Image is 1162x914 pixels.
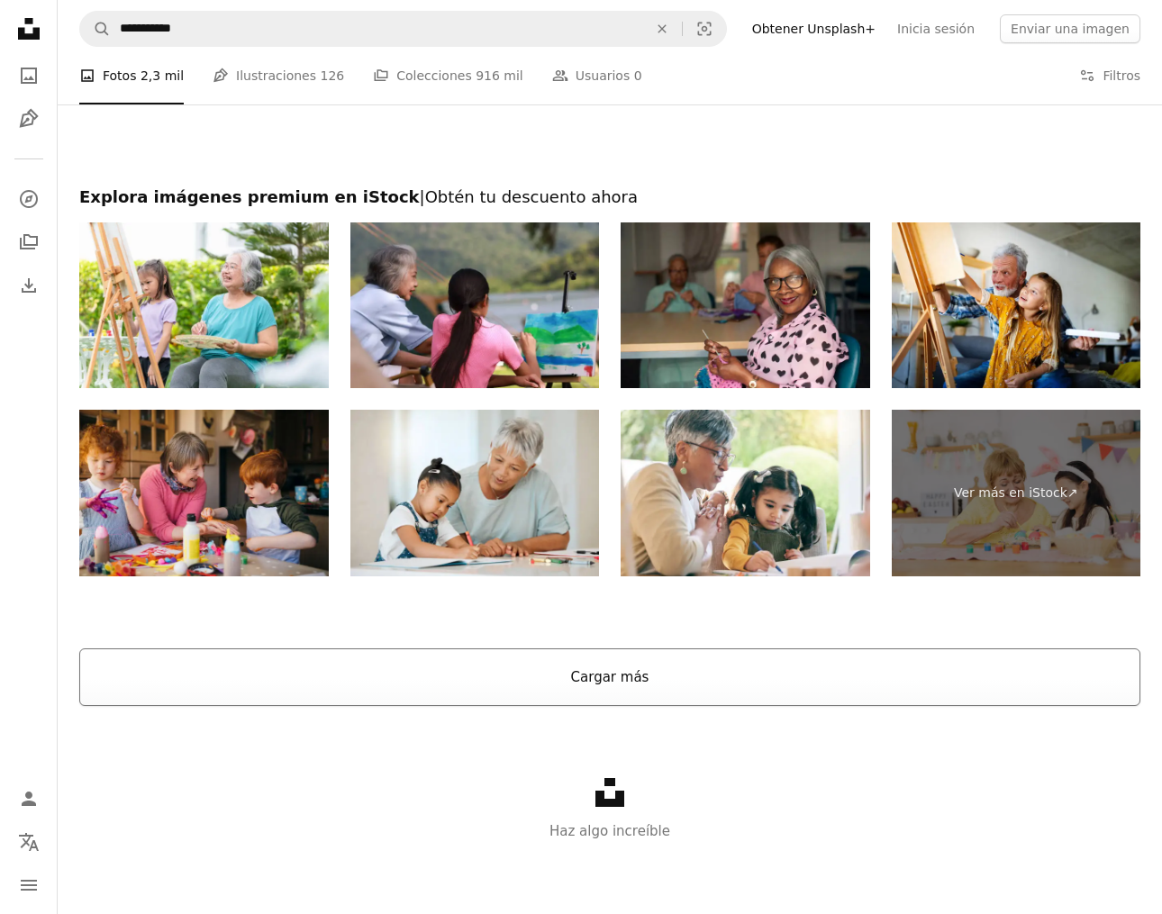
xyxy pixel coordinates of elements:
[213,47,344,104] a: Ilustraciones 126
[80,12,111,46] button: Buscar en Unsplash
[79,11,727,47] form: Encuentra imágenes en todo el sitio
[11,781,47,817] a: Iniciar sesión / Registrarse
[892,222,1141,388] img: Hombre mayor con pintura infantil sobre lienzo. El abuelo pasa un tiempo feliz con su nieta.
[11,267,47,303] a: Historial de descargas
[79,186,1140,208] h2: Explora imágenes premium en iStock
[683,12,726,46] button: Búsqueda visual
[350,410,600,575] img: Foto de una abuela ayudando a su nieta en la mesa de la cocina en casa
[58,820,1162,842] p: Haz algo increíble
[373,47,523,104] a: Colecciones 916 mil
[1000,14,1140,43] button: Enviar una imagen
[11,181,47,217] a: Explorar
[476,66,523,86] span: 916 mil
[634,66,642,86] span: 0
[552,47,642,104] a: Usuarios 0
[892,410,1141,575] a: Ver más en iStock↗
[79,222,329,388] img: Grandmother drawing picture with kid girl in garden, Senior woman and her granddaughter play toge...
[79,648,1140,706] button: Cargar más
[11,224,47,260] a: Colecciones
[741,14,886,43] a: Obtener Unsplash+
[350,222,600,388] img: Abuela feliz coloreando con su nieta en un campamento al aire libre. Abuela y nieta dibujando y p...
[621,410,870,575] img: Enseñanza, abuela o niña aprendiendo dibujo en libro para habilidades creativas o desarrollo de c...
[621,222,870,388] img: Anciano, mujer negra y retrato con tejido en casa y felicidad de proyecto creativo en la jubilaci...
[320,66,344,86] span: 126
[1079,47,1140,104] button: Filtros
[11,867,47,903] button: Menú
[11,824,47,860] button: Idioma
[886,14,985,43] a: Inicia sesión
[11,101,47,137] a: Ilustraciones
[11,58,47,94] a: Fotos
[11,11,47,50] a: Inicio — Unsplash
[642,12,682,46] button: Borrar
[420,187,638,206] span: | Obtén tu descuento ahora
[79,410,329,575] img: Artes y oficios con la abuela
